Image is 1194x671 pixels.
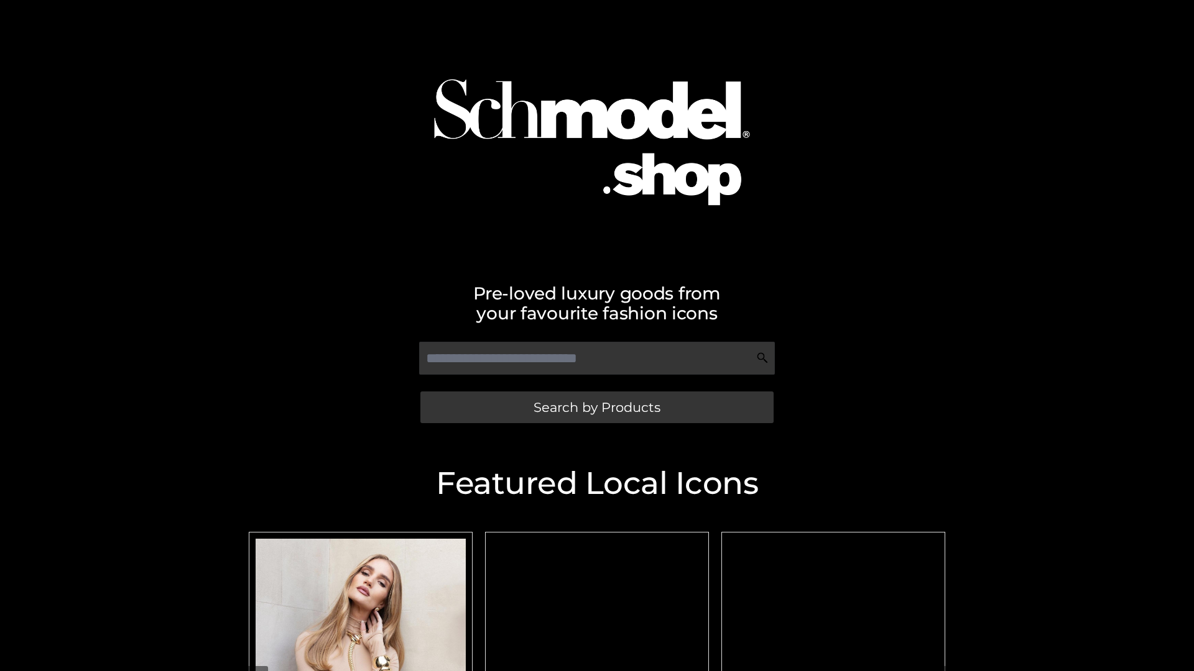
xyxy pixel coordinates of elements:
h2: Featured Local Icons​ [243,468,951,499]
span: Search by Products [534,401,660,414]
img: Search Icon [756,352,769,364]
h2: Pre-loved luxury goods from your favourite fashion icons [243,283,951,323]
a: Search by Products [420,391,774,423]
